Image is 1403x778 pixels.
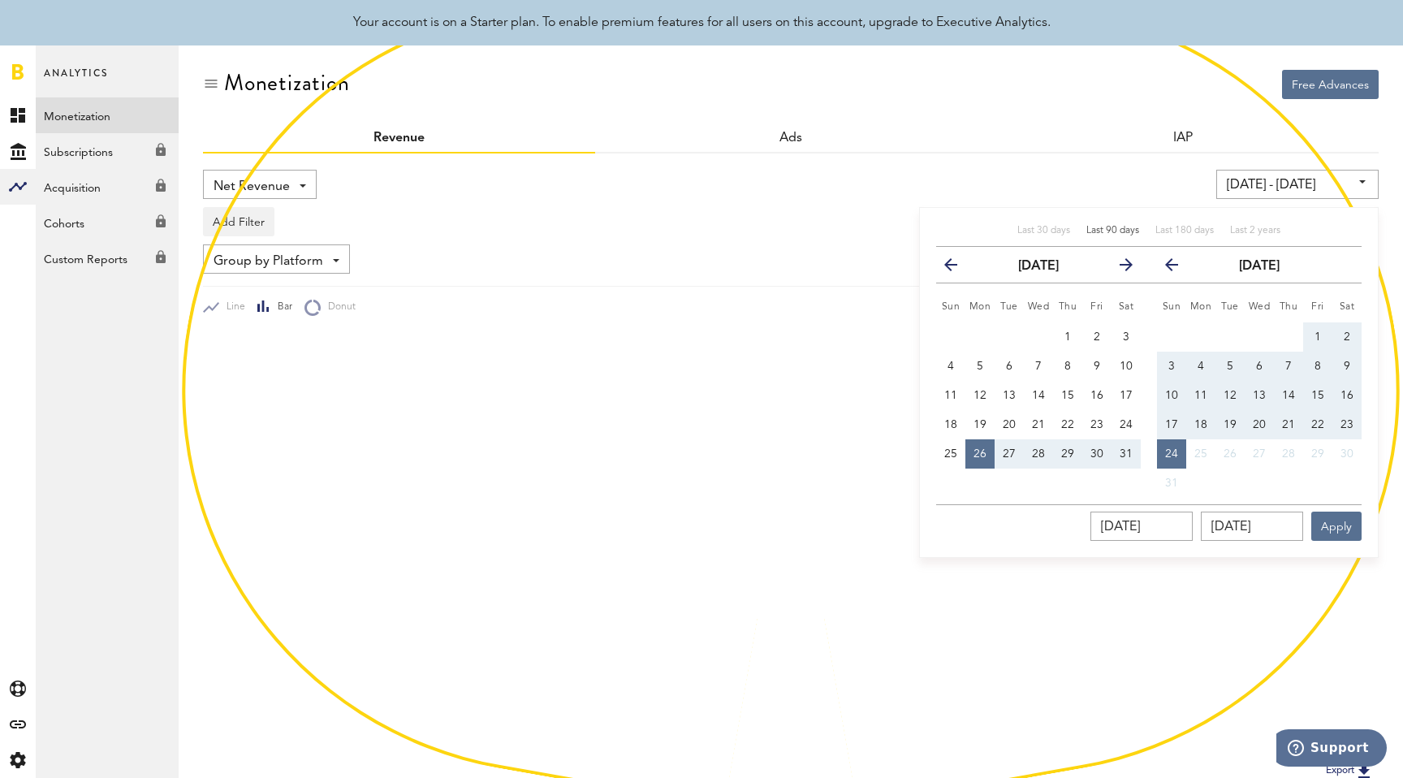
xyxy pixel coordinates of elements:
[977,361,983,372] span: 5
[1157,439,1186,469] button: 24
[965,381,995,410] button: 12
[1332,439,1362,469] button: 30
[1245,381,1274,410] button: 13
[1119,302,1134,312] small: Saturday
[1018,260,1059,273] strong: [DATE]
[1120,419,1133,430] span: 24
[1155,226,1214,236] span: Last 180 days
[936,352,965,381] button: 4
[1157,410,1186,439] button: 17
[1245,410,1274,439] button: 20
[1311,302,1324,312] small: Friday
[1064,331,1071,343] span: 1
[1168,361,1175,372] span: 3
[1274,381,1303,410] button: 14
[1157,469,1186,498] button: 31
[1249,302,1271,312] small: Wednesday
[1282,70,1379,99] button: Free Advances
[1245,352,1274,381] button: 6
[948,361,954,372] span: 4
[1186,439,1215,469] button: 25
[1053,352,1082,381] button: 8
[965,352,995,381] button: 5
[1157,352,1186,381] button: 3
[1120,390,1133,401] span: 17
[36,97,179,133] a: Monetization
[1082,381,1112,410] button: 16
[1194,390,1207,401] span: 11
[1285,361,1292,372] span: 7
[1053,322,1082,352] button: 1
[1280,302,1298,312] small: Thursday
[995,410,1024,439] button: 20
[944,448,957,460] span: 25
[1340,390,1353,401] span: 16
[1227,361,1233,372] span: 5
[1000,302,1018,312] small: Tuesday
[1120,448,1133,460] span: 31
[1086,226,1139,236] span: Last 90 days
[973,390,986,401] span: 12
[373,132,425,145] a: Revenue
[1053,410,1082,439] button: 22
[1186,381,1215,410] button: 11
[1024,381,1053,410] button: 14
[353,13,1051,32] div: Your account is on a Starter plan. To enable premium features for all users on this account, upgr...
[1090,390,1103,401] span: 16
[1215,381,1245,410] button: 12
[1303,439,1332,469] button: 29
[1064,361,1071,372] span: 8
[1090,302,1103,312] small: Friday
[1332,322,1362,352] button: 2
[1311,448,1324,460] span: 29
[1003,448,1016,460] span: 27
[995,352,1024,381] button: 6
[1003,390,1016,401] span: 13
[1173,132,1193,145] a: IAP
[1165,448,1178,460] span: 24
[1245,439,1274,469] button: 27
[1120,361,1133,372] span: 10
[1090,419,1103,430] span: 23
[1190,302,1212,312] small: Monday
[1094,331,1100,343] span: 2
[1282,448,1295,460] span: 28
[1082,352,1112,381] button: 9
[936,439,965,469] button: 25
[1344,331,1350,343] span: 2
[1028,302,1050,312] small: Wednesday
[1253,390,1266,401] span: 13
[1303,322,1332,352] button: 1
[1123,331,1129,343] span: 3
[1274,410,1303,439] button: 21
[1215,439,1245,469] button: 26
[1340,419,1353,430] span: 23
[1112,352,1141,381] button: 10
[1053,381,1082,410] button: 15
[1032,448,1045,460] span: 28
[214,248,323,275] span: Group by Platform
[1276,729,1387,770] iframe: Opens a widget where you can find more information
[1186,352,1215,381] button: 4
[1024,410,1053,439] button: 21
[1332,410,1362,439] button: 23
[973,448,986,460] span: 26
[1303,410,1332,439] button: 22
[1303,381,1332,410] button: 15
[36,205,179,240] a: Cohorts
[1157,381,1186,410] button: 10
[1082,322,1112,352] button: 2
[321,300,356,314] span: Donut
[1163,302,1181,312] small: Sunday
[1017,226,1070,236] span: Last 30 days
[1344,361,1350,372] span: 9
[1332,352,1362,381] button: 9
[1090,448,1103,460] span: 30
[1230,226,1280,236] span: Last 2 years
[1303,352,1332,381] button: 8
[36,240,179,276] a: Custom Reports
[1053,439,1082,469] button: 29
[36,133,179,169] a: Subscriptions
[1224,390,1237,401] span: 12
